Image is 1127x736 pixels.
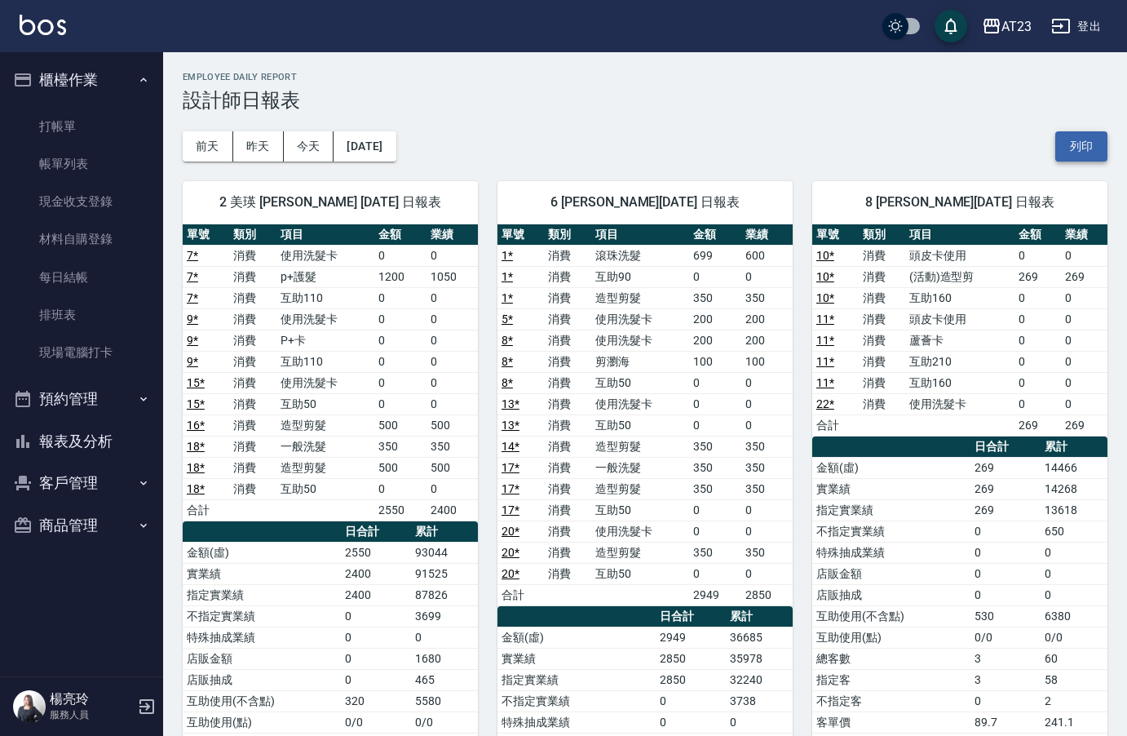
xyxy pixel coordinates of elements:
[411,563,478,584] td: 91525
[591,287,690,308] td: 造型剪髮
[1041,627,1107,648] td: 0/0
[591,330,690,351] td: 使用洗髮卡
[591,436,690,457] td: 造型剪髮
[859,245,905,266] td: 消費
[689,245,740,266] td: 699
[374,415,426,436] td: 500
[13,690,46,723] img: Person
[544,393,590,415] td: 消費
[591,393,690,415] td: 使用洗髮卡
[341,563,411,584] td: 2400
[544,542,590,563] td: 消費
[229,308,276,330] td: 消費
[544,563,590,584] td: 消費
[656,712,726,733] td: 0
[1041,521,1107,542] td: 650
[656,690,726,712] td: 0
[656,627,726,648] td: 2949
[591,478,690,499] td: 造型剪髮
[859,351,905,372] td: 消費
[859,330,905,351] td: 消費
[1014,308,1061,330] td: 0
[7,259,157,296] a: 每日結帳
[276,478,375,499] td: 互助50
[1041,669,1107,690] td: 58
[233,131,284,162] button: 昨天
[497,627,656,648] td: 金額(虛)
[741,266,793,287] td: 0
[591,351,690,372] td: 剪瀏海
[970,563,1041,584] td: 0
[374,287,426,308] td: 0
[7,420,157,463] button: 報表及分析
[726,648,793,669] td: 35978
[1041,648,1107,669] td: 60
[426,308,478,330] td: 0
[517,194,773,211] span: 6 [PERSON_NAME][DATE] 日報表
[374,457,426,478] td: 500
[341,648,411,669] td: 0
[689,542,740,563] td: 350
[276,393,375,415] td: 互助50
[544,224,590,246] th: 類別
[1061,308,1107,330] td: 0
[1014,415,1061,436] td: 269
[341,521,411,543] th: 日合計
[341,605,411,627] td: 0
[229,330,276,351] td: 消費
[374,393,426,415] td: 0
[276,457,375,478] td: 造型剪髮
[411,669,478,690] td: 465
[741,224,793,246] th: 業績
[812,712,970,733] td: 客單價
[970,648,1041,669] td: 3
[689,372,740,393] td: 0
[859,372,905,393] td: 消費
[229,478,276,499] td: 消費
[229,266,276,287] td: 消費
[741,436,793,457] td: 350
[544,266,590,287] td: 消費
[812,224,1107,437] table: a dense table
[1041,690,1107,712] td: 2
[812,627,970,648] td: 互助使用(點)
[656,669,726,690] td: 2850
[7,462,157,504] button: 客戶管理
[183,131,233,162] button: 前天
[183,224,478,521] table: a dense table
[544,308,590,330] td: 消費
[1041,542,1107,563] td: 0
[689,224,740,246] th: 金額
[1014,351,1061,372] td: 0
[229,415,276,436] td: 消費
[591,563,690,584] td: 互助50
[411,521,478,543] th: 累計
[7,183,157,220] a: 現金收支登錄
[1041,584,1107,605] td: 0
[7,108,157,145] a: 打帳單
[229,245,276,266] td: 消費
[341,627,411,648] td: 0
[374,351,426,372] td: 0
[656,648,726,669] td: 2850
[812,669,970,690] td: 指定客
[497,648,656,669] td: 實業績
[656,606,726,627] th: 日合計
[284,131,334,162] button: 今天
[1041,457,1107,478] td: 14466
[591,308,690,330] td: 使用洗髮卡
[689,457,740,478] td: 350
[741,330,793,351] td: 200
[1041,478,1107,499] td: 14268
[229,457,276,478] td: 消費
[591,224,690,246] th: 項目
[812,478,970,499] td: 實業績
[411,542,478,563] td: 93044
[812,224,859,246] th: 單號
[1041,605,1107,627] td: 6380
[544,499,590,521] td: 消費
[497,224,544,246] th: 單號
[741,351,793,372] td: 100
[544,287,590,308] td: 消費
[411,690,478,712] td: 5580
